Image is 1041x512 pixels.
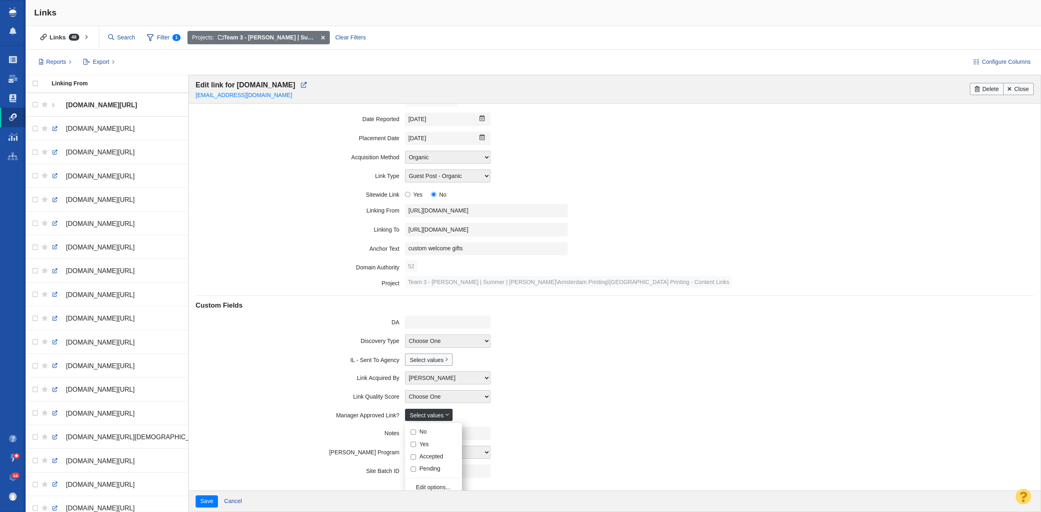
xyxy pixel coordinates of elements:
span: [DOMAIN_NAME][URL] [66,481,135,488]
label: Yes [405,188,422,198]
a: [DOMAIN_NAME][URL] [52,407,305,421]
label: Linking From [196,204,405,214]
a: Linking From [52,80,311,87]
span: 24 [11,473,20,479]
a: [DOMAIN_NAME][URL] [52,336,305,349]
span: [DOMAIN_NAME][URL] [66,386,135,393]
a: Edit options... [405,481,468,493]
span: [DOMAIN_NAME][URL] [66,291,135,298]
span: [DOMAIN_NAME][URL] [66,267,135,274]
div: Clear Filters [331,31,370,45]
span: [DOMAIN_NAME][URL] [66,125,135,132]
span: Team 3 - [PERSON_NAME] | Summer | [PERSON_NAME]\Amsterdam Printing\[GEOGRAPHIC_DATA] Printing - C... [405,276,732,288]
label: Domain Authority [196,261,405,271]
label: No [431,188,446,198]
input: Yes [405,192,410,197]
h4: Custom Fields [196,302,1033,310]
label: Pending [420,465,440,472]
span: [DOMAIN_NAME][URL] [66,362,135,369]
span: Filter [142,30,185,46]
span: Links [34,8,57,17]
button: Save [196,495,218,508]
img: buzzstream_logo_iconsimple.png [9,7,16,17]
span: Reports [46,58,66,66]
a: Delete [970,83,1003,95]
label: Sitewide Link [196,188,405,198]
a: [DOMAIN_NAME][URL][DEMOGRAPHIC_DATA] [52,430,305,444]
label: Link Type [196,169,405,180]
label: [PERSON_NAME] Program [196,446,405,456]
a: [DOMAIN_NAME][URL] [52,359,305,373]
span: [DOMAIN_NAME][URL] [66,244,135,251]
label: Discovery Type [196,334,405,345]
span: [DOMAIN_NAME][URL] [66,505,135,512]
button: Configure Columns [969,55,1035,69]
button: Reports [34,55,76,69]
label: Date Reported [196,113,405,123]
label: Linking To [196,223,405,233]
a: [DOMAIN_NAME][URL] [52,288,305,302]
label: Accepted [420,453,443,460]
span: Team 3 - [PERSON_NAME] | Summer | [PERSON_NAME]\Amsterdam Printing [218,34,432,41]
a: Select values [405,354,453,366]
a: [EMAIL_ADDRESS][DOMAIN_NAME] [196,92,292,98]
label: No [420,428,427,435]
img: 5fdd85798f82c50f5c45a90349a4caae [9,492,17,501]
span: [DOMAIN_NAME][URL] [66,458,135,464]
span: Configure Columns [982,58,1031,66]
span: 52 [405,260,417,272]
a: [DOMAIN_NAME][URL] [52,122,305,136]
span: [DOMAIN_NAME][URL] [66,339,135,346]
span: [DOMAIN_NAME][URL] [66,149,135,156]
span: Export [93,58,109,66]
a: [DOMAIN_NAME][URL] [52,478,305,492]
label: Yes [420,440,429,448]
span: 1 [172,34,181,41]
a: Close [1003,83,1034,95]
label: Link Quality Score [196,390,405,400]
a: [DOMAIN_NAME][URL] [52,169,305,183]
a: [DOMAIN_NAME][URL] [52,312,305,325]
label: Project [196,277,405,287]
input: Search [105,30,139,45]
span: [DOMAIN_NAME][URL] [66,196,135,203]
label: Anchor Text [196,242,405,252]
span: Edit link for [DOMAIN_NAME] [196,81,295,89]
label: Site Batch ID [196,464,405,475]
span: Projects: [192,33,214,42]
label: DA [196,316,405,326]
a: [DOMAIN_NAME][URL] [52,98,305,112]
label: Acquisition Method [196,151,405,161]
label: Placement Date [196,132,405,142]
button: Export [79,55,119,69]
a: [DOMAIN_NAME][URL] [52,217,305,231]
span: [DOMAIN_NAME][URL][DEMOGRAPHIC_DATA] [66,434,207,440]
a: [DOMAIN_NAME][URL] [52,264,305,278]
span: [DOMAIN_NAME][URL] [66,410,135,417]
span: [DOMAIN_NAME][URL] [66,173,135,180]
span: [DOMAIN_NAME][URL] [66,102,137,108]
label: IL - Sent To Agency [196,354,405,364]
span: [DOMAIN_NAME][URL] [66,315,135,322]
label: Manager Approved Link? [196,409,405,419]
a: [DOMAIN_NAME][URL] [52,145,305,159]
a: [DOMAIN_NAME][URL] [52,454,305,468]
a: [DOMAIN_NAME][URL] [52,193,305,207]
label: Notes [196,427,405,437]
span: [DOMAIN_NAME][URL] [66,220,135,227]
a: [DOMAIN_NAME][URL] [52,383,305,397]
a: [DOMAIN_NAME][URL] [52,241,305,254]
a: Select values [405,409,453,421]
div: Linking From [52,80,311,86]
label: Link Acquired By [196,371,405,382]
a: Cancel [220,495,247,508]
input: No [431,192,436,197]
